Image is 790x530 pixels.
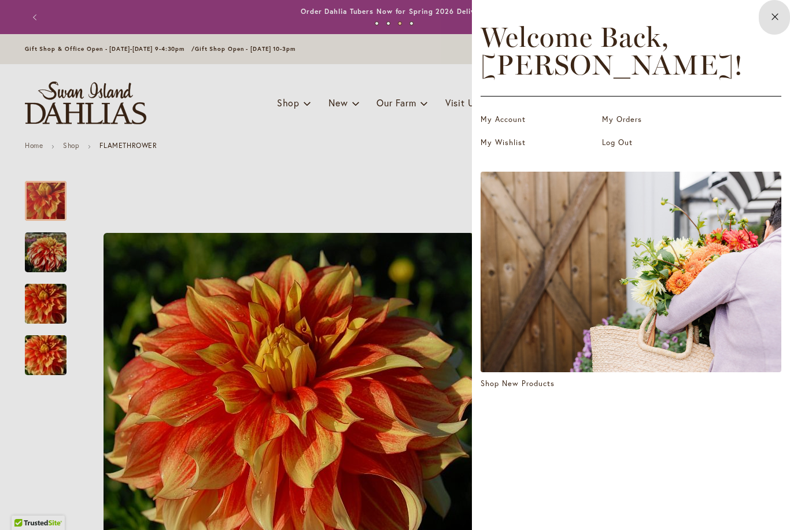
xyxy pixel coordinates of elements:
a: Log Out [602,137,718,149]
span: Shop New Products [481,378,555,390]
a: My Wishlist [481,137,596,149]
span: [PERSON_NAME] [481,48,734,81]
h2: Welcome Back, ! [481,23,781,79]
a: My Orders [602,114,718,125]
a: Shop New Products [481,172,781,390]
a: My Account [481,114,596,125]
